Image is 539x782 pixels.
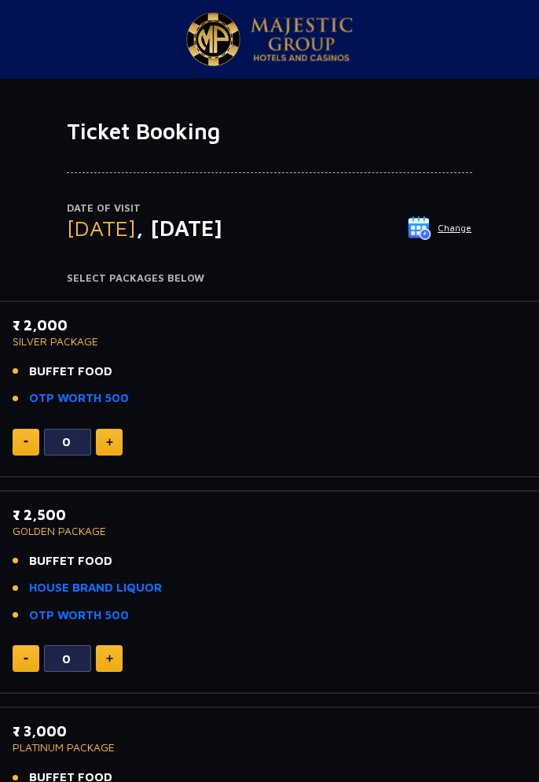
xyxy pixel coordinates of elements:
[29,579,162,597] a: HOUSE BRAND LIQUOR
[29,363,112,381] span: BUFFET FOOD
[13,742,526,753] p: PLATINUM PACKAGE
[136,215,222,241] span: , [DATE]
[67,118,472,145] h1: Ticket Booking
[106,655,113,662] img: plus
[13,504,526,526] p: ₹ 2,500
[186,13,240,66] img: Majestic Pride
[24,441,28,443] img: minus
[407,216,472,241] button: Change
[13,721,526,742] p: ₹ 3,000
[29,389,129,408] a: OTP WORTH 500
[67,215,136,241] span: [DATE]
[13,336,526,347] p: SILVER PACKAGE
[67,272,472,285] h4: Select Packages Below
[29,552,112,570] span: BUFFET FOOD
[24,658,28,660] img: minus
[67,201,472,216] p: Date of Visit
[29,607,129,625] a: OTP WORTH 500
[13,315,526,336] p: ₹ 2,000
[106,438,113,446] img: plus
[13,526,526,537] p: GOLDEN PACKAGE
[251,17,353,61] img: Majestic Pride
